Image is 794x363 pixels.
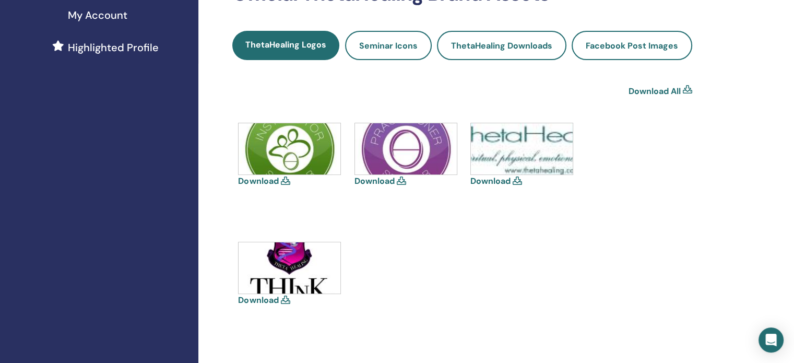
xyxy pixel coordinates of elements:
a: ThetaHealing Logos [232,31,339,60]
a: Seminar Icons [345,31,432,60]
div: Open Intercom Messenger [759,327,784,353]
a: Download [354,175,395,186]
span: ThetaHealing Logos [245,39,326,50]
span: ThetaHealing Downloads [451,40,552,51]
a: Download [238,295,278,306]
a: Facebook Post Images [572,31,692,60]
a: Download [238,175,278,186]
img: thetahealing-logo-a-copy.jpg [471,123,573,174]
a: Download [470,175,511,186]
span: Seminar Icons [359,40,418,51]
a: ThetaHealing Downloads [437,31,566,60]
img: think-shield.jpg [239,242,340,294]
img: icons-practitioner.jpg [355,123,457,174]
span: Highlighted Profile [68,40,159,55]
span: My Account [68,7,127,23]
img: icons-instructor.jpg [239,123,340,174]
a: Download All [629,85,681,98]
span: Facebook Post Images [586,40,678,51]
